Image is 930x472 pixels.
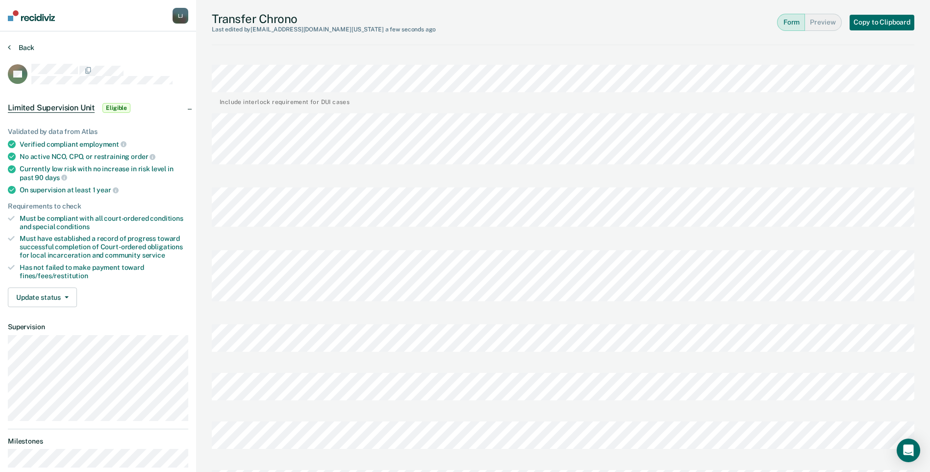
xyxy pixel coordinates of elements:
span: fines/fees/restitution [20,272,88,280]
button: Back [8,43,34,52]
span: days [45,174,67,182]
div: Last edited by [EMAIL_ADDRESS][DOMAIN_NAME][US_STATE] [212,26,436,33]
span: Limited Supervision Unit [8,103,95,113]
div: Include interlock requirement for DUI cases [220,96,350,105]
div: Has not failed to make payment toward [20,263,188,280]
span: a few seconds ago [385,26,436,33]
button: Copy to Clipboard [850,15,914,30]
div: Verified compliant [20,140,188,149]
dt: Supervision [8,323,188,331]
span: order [131,153,155,160]
span: employment [79,140,126,148]
button: LJ [173,8,188,24]
button: Form [777,14,805,31]
div: Requirements to check [8,202,188,210]
span: Eligible [102,103,130,113]
div: Must be compliant with all court-ordered conditions and special conditions [20,214,188,231]
div: Must have established a record of progress toward successful completion of Court-ordered obligati... [20,235,188,259]
div: L J [173,8,188,24]
span: year [97,186,118,194]
div: On supervision at least 1 [20,185,188,194]
span: service [142,251,165,259]
div: Currently low risk with no increase in risk level in past 90 [20,165,188,182]
button: Preview [805,14,842,31]
div: Transfer Chrono [212,12,436,33]
dt: Milestones [8,437,188,446]
button: Update status [8,288,77,307]
div: Validated by data from Atlas [8,128,188,136]
div: No active NCO, CPO, or restraining [20,152,188,161]
div: Open Intercom Messenger [897,439,920,462]
img: Recidiviz [8,10,55,21]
